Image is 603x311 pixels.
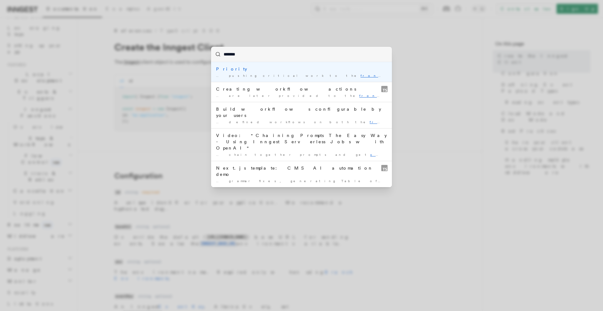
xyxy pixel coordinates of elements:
[216,165,387,177] div: Next.js template: CMS AI automation demo
[216,66,387,72] div: Priority
[216,179,387,183] div: … grammar fixes, generating Table of ts or Tweets. Was this …
[359,94,384,98] mark: front
[216,132,387,151] div: Video: "Chaining Prompts The Easy Way - Using Inngest Serverless Jobs with OpenAI"
[370,120,393,124] mark: front
[216,106,387,119] div: Build workflows configurable by your users
[361,74,386,77] mark: front
[216,93,387,98] div: … are later provided to the end so end-users …
[216,120,387,124] div: … defined workflows on both the end and back end:
[370,153,402,156] mark: conten
[216,152,387,157] div: … chain together prompts and get t in next to no …
[216,73,387,78] div: … pushing critical work to the of the queue. Was …
[216,86,387,92] div: Creating workflow actions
